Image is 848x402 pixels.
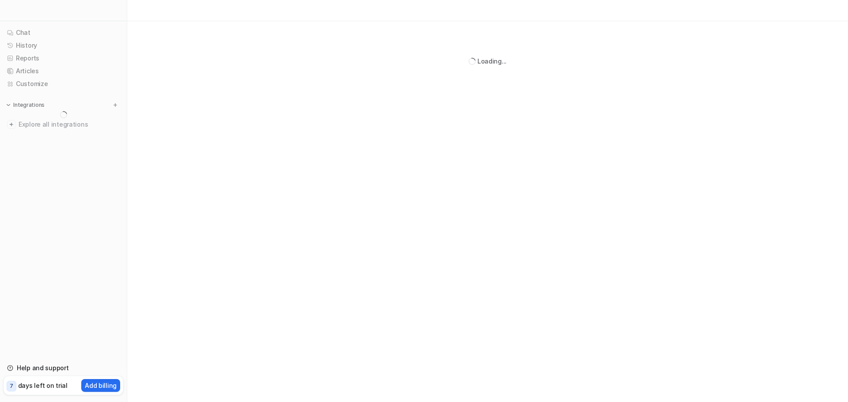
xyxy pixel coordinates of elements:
[4,65,123,77] a: Articles
[10,382,13,390] p: 7
[7,120,16,129] img: explore all integrations
[19,117,120,131] span: Explore all integrations
[4,39,123,52] a: History
[4,26,123,39] a: Chat
[4,78,123,90] a: Customize
[4,101,47,109] button: Integrations
[13,101,45,109] p: Integrations
[4,118,123,131] a: Explore all integrations
[477,56,507,66] div: Loading...
[4,52,123,64] a: Reports
[112,102,118,108] img: menu_add.svg
[81,379,120,392] button: Add billing
[4,362,123,374] a: Help and support
[18,381,68,390] p: days left on trial
[5,102,11,108] img: expand menu
[85,381,117,390] p: Add billing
